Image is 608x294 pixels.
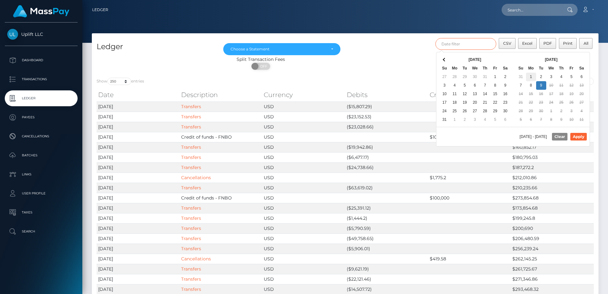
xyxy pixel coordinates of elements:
a: Transfers [181,124,201,130]
div: Split Transaction Fees [92,56,430,63]
td: 7 [516,81,526,90]
button: Print [559,38,577,49]
span: CSV [503,41,511,46]
td: [DATE] [97,122,180,132]
input: Search... [502,4,561,16]
td: $206,480.59 [511,233,594,244]
td: [DATE] [97,183,180,193]
a: Cancellations [181,256,211,262]
a: Links [5,167,78,182]
td: $199,245.8 [511,213,594,223]
a: Transfers [181,286,201,292]
td: 30 [470,73,480,81]
td: 10 [546,81,556,90]
a: Ledger [5,90,78,106]
a: Dashboard [5,52,78,68]
span: Uplift LLC [5,31,78,37]
th: Tu [536,64,546,73]
td: 1 [450,115,460,124]
td: USD [262,142,345,152]
td: 6 [470,81,480,90]
td: ($9,621.19) [345,264,428,274]
td: USD [262,213,345,223]
span: OFF [255,63,271,70]
td: [DATE] [97,203,180,213]
h4: Ledger [97,41,214,52]
td: USD [262,254,345,264]
p: Batches [7,151,75,160]
span: PDF [543,41,552,46]
td: 23 [536,98,546,107]
td: 29 [490,107,500,115]
a: Transfers [181,205,201,211]
td: [DATE] [97,244,180,254]
td: USD [262,101,345,112]
td: $160,852.17 [511,142,594,152]
td: 13 [470,90,480,98]
td: USD [262,223,345,233]
button: Excel [518,38,537,49]
td: 13 [577,81,587,90]
td: 17 [440,98,450,107]
td: $100,000 [428,193,511,203]
a: Transfers [181,236,201,241]
a: User Profile [5,186,78,201]
td: 11 [450,90,460,98]
td: 9 [500,81,510,90]
td: [DATE] [97,132,180,142]
td: 31 [440,115,450,124]
td: [DATE] [97,173,180,183]
td: 18 [450,98,460,107]
a: Taxes [5,205,78,220]
td: 28 [516,107,526,115]
td: ($5,906.01) [345,244,428,254]
td: ($5,790.59) [345,223,428,233]
td: 4 [450,81,460,90]
a: Transfers [181,104,201,109]
button: Choose a Statement [223,43,340,55]
a: Transfers [181,165,201,170]
td: 6 [500,115,510,124]
td: $256,239.24 [511,244,594,254]
th: Date [97,88,180,101]
td: 19 [567,90,577,98]
a: Batches [5,147,78,163]
span: Excel [522,41,532,46]
p: User Profile [7,189,75,198]
th: Su [440,64,450,73]
td: 8 [526,81,536,90]
td: 2 [536,73,546,81]
td: USD [262,112,345,122]
p: Cancellations [7,132,75,141]
td: 1 [490,73,500,81]
td: $180,795.03 [511,152,594,162]
td: [DATE] [97,142,180,152]
td: 14 [480,90,490,98]
td: 16 [536,90,546,98]
td: ($23,152.53) [345,112,428,122]
td: ($19,942.86) [345,142,428,152]
td: 6 [526,115,536,124]
td: 29 [526,107,536,115]
td: $1,775.2 [428,173,511,183]
td: USD [262,233,345,244]
th: Fr [490,64,500,73]
img: MassPay Logo [13,5,69,17]
td: 2 [500,73,510,81]
th: Description [180,88,263,101]
a: Transfers [181,185,201,191]
p: Payees [7,113,75,122]
td: 27 [470,107,480,115]
td: 24 [546,98,556,107]
td: 15 [526,90,536,98]
a: Transfers [181,144,201,150]
td: [DATE] [97,274,180,284]
td: 7 [536,115,546,124]
td: $261,725.67 [511,264,594,274]
span: [DATE] - [DATE] [520,135,549,139]
td: 31 [480,73,490,81]
p: Links [7,170,75,179]
p: Taxes [7,208,75,217]
td: 4 [480,115,490,124]
td: 10 [567,115,577,124]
